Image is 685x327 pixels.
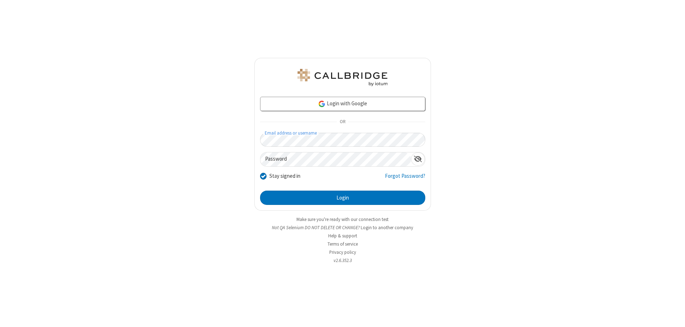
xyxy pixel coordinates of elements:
li: v2.6.352.3 [254,257,431,264]
a: Make sure you're ready with our connection test [296,216,389,222]
img: QA Selenium DO NOT DELETE OR CHANGE [296,69,389,86]
a: Terms of service [328,241,358,247]
input: Email address or username [260,133,425,147]
img: google-icon.png [318,100,326,108]
li: Not QA Selenium DO NOT DELETE OR CHANGE? [254,224,431,231]
button: Login [260,191,425,205]
a: Privacy policy [329,249,356,255]
iframe: Chat [667,308,680,322]
span: OR [337,117,348,127]
a: Login with Google [260,97,425,111]
div: Show password [411,152,425,166]
button: Login to another company [361,224,413,231]
a: Help & support [328,233,357,239]
label: Stay signed in [269,172,300,180]
a: Forgot Password? [385,172,425,186]
input: Password [260,152,411,166]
